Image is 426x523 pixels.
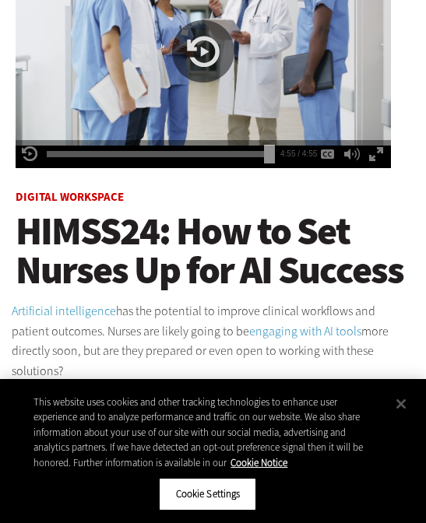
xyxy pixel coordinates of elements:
span: HIMSS24: How to Set Nurses Up for AI Success [16,205,403,296]
a: Digital Workspace [16,189,124,205]
div: Play or Pause Video [172,20,234,82]
div: This website uses cookies and other tracking technologies to enhance user experience and to analy... [33,395,373,471]
button: Cookie Settings [159,478,256,511]
a: More information about your privacy [231,456,287,469]
p: has the potential to improve clinical workflows and patient outcomes. Nurses are likely going to ... [12,301,414,381]
a: Artificial intelligence [12,303,116,319]
button: Close [384,387,418,421]
a: engaging with AI tools [249,323,361,339]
